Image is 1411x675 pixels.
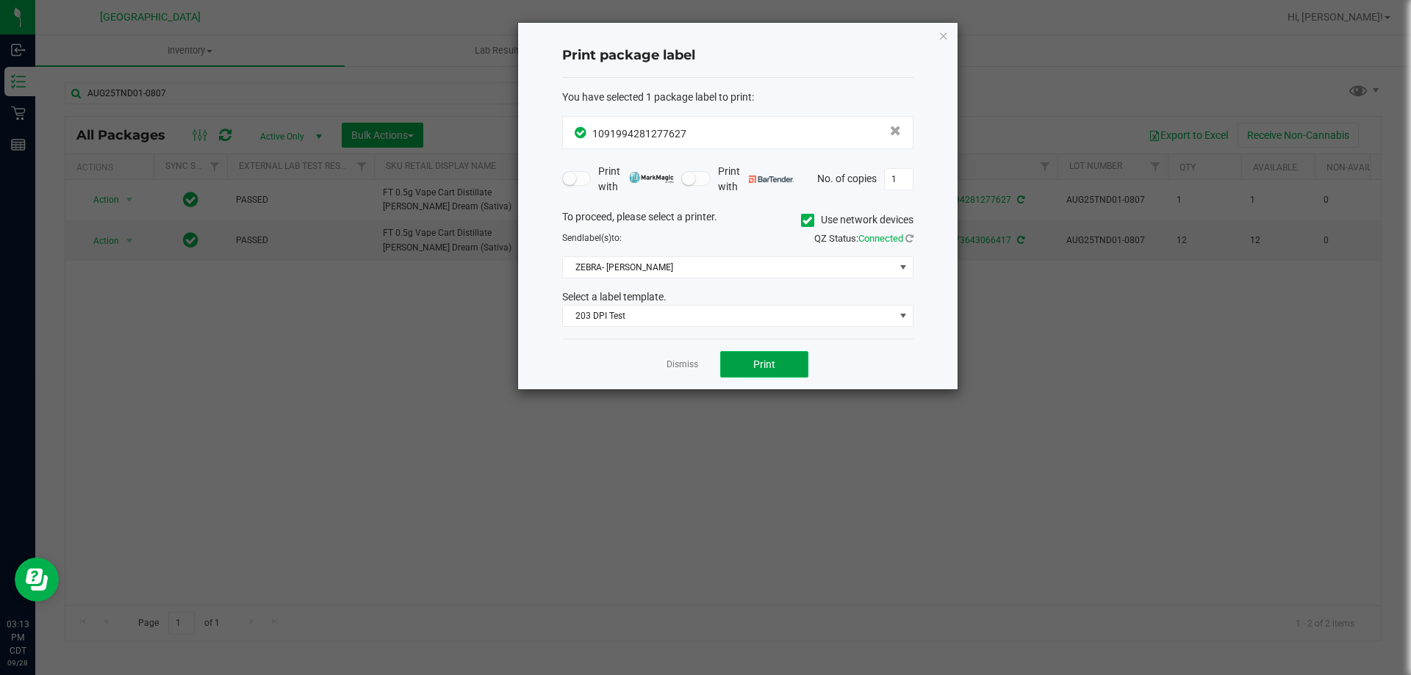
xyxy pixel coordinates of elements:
span: In Sync [575,125,589,140]
span: You have selected 1 package label to print [562,91,752,103]
div: To proceed, please select a printer. [551,209,924,231]
span: No. of copies [817,172,877,184]
span: 1091994281277627 [592,128,686,140]
div: Select a label template. [551,289,924,305]
span: 203 DPI Test [563,306,894,326]
span: label(s) [582,233,611,243]
label: Use network devices [801,212,913,228]
button: Print [720,351,808,378]
span: Connected [858,233,903,244]
a: Dismiss [667,358,698,371]
span: Print [753,358,775,370]
span: ZEBRA- [PERSON_NAME] [563,257,894,278]
span: Print with [598,164,674,195]
img: bartender.png [749,176,794,183]
img: mark_magic_cybra.png [629,172,674,183]
span: Send to: [562,233,622,243]
iframe: Resource center [15,557,59,602]
span: Print with [718,164,794,195]
h4: Print package label [562,46,913,65]
span: QZ Status: [814,233,913,244]
div: : [562,90,913,105]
